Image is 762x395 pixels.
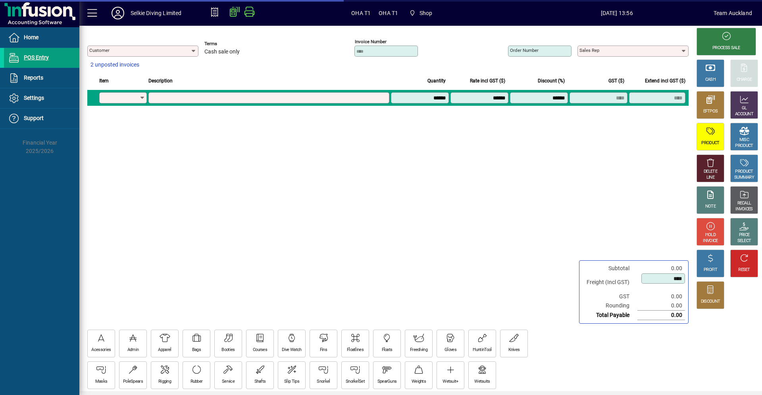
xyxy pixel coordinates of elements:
div: Dive Watch [282,347,301,353]
div: HuntinTool [473,347,491,353]
div: Rubber [190,379,203,385]
span: OHA T1 [351,7,371,19]
span: Support [24,115,44,121]
span: POS Entry [24,54,49,61]
div: Knives [508,347,520,353]
div: Service [222,379,235,385]
div: Masks [95,379,108,385]
div: GL [742,105,747,111]
div: Team Auckland [714,7,752,19]
span: Rate incl GST ($) [470,76,505,85]
div: PROFIT [704,267,717,273]
span: [DATE] 13:56 [520,7,714,19]
span: Extend incl GST ($) [645,76,685,85]
span: Shop [406,6,435,20]
div: ACCOUNT [735,111,753,117]
mat-label: Invoice number [355,39,387,44]
span: Discount (%) [538,76,565,85]
td: 0.00 [637,311,685,320]
div: Slip Tips [284,379,299,385]
mat-label: Customer [89,48,110,53]
div: MISC [739,137,749,143]
span: OHA T1 [379,7,398,19]
div: Floats [382,347,393,353]
div: Wetsuit+ [443,379,458,385]
span: Quantity [427,76,446,85]
div: EFTPOS [703,109,718,114]
a: Support [4,109,79,128]
button: Profile [105,6,131,20]
td: 0.00 [637,292,685,301]
div: CHARGE [737,77,752,83]
span: Reports [24,74,43,81]
span: Description [148,76,173,85]
div: SELECT [737,238,751,244]
div: RESET [738,267,750,273]
span: Item [99,76,109,85]
a: Home [4,28,79,48]
div: Admin [127,347,139,353]
td: 0.00 [637,301,685,311]
div: Selkie Diving Limited [131,7,182,19]
span: Home [24,34,38,40]
span: Cash sale only [204,49,240,55]
div: Apparel [158,347,171,353]
td: Rounding [583,301,637,311]
div: Snorkel [317,379,330,385]
td: Total Payable [583,311,637,320]
a: Reports [4,68,79,88]
div: INVOICE [703,238,718,244]
div: Rigging [158,379,171,385]
div: NOTE [705,204,716,210]
div: PRODUCT [735,169,753,175]
a: Settings [4,88,79,108]
div: Shafts [254,379,266,385]
div: SnorkelSet [346,379,365,385]
span: Terms [204,41,252,46]
div: CASH [705,77,716,83]
div: Freediving [410,347,427,353]
div: PRODUCT [735,143,753,149]
button: 2 unposted invoices [87,58,142,72]
td: Subtotal [583,264,637,273]
div: PROCESS SALE [712,45,740,51]
div: RECALL [737,200,751,206]
div: SpearGuns [377,379,397,385]
td: 0.00 [637,264,685,273]
div: Gloves [444,347,456,353]
div: Booties [221,347,235,353]
mat-label: Sales rep [579,48,599,53]
div: Fins [320,347,327,353]
div: Acessories [91,347,111,353]
mat-label: Order number [510,48,539,53]
div: Courses [253,347,267,353]
div: PRICE [739,232,750,238]
div: Bags [192,347,201,353]
div: DELETE [704,169,717,175]
span: Shop [419,7,433,19]
td: GST [583,292,637,301]
div: HOLD [705,232,716,238]
div: PRODUCT [701,140,719,146]
span: Settings [24,95,44,101]
div: SUMMARY [734,175,754,181]
div: PoleSpears [123,379,143,385]
div: Weights [412,379,426,385]
span: 2 unposted invoices [90,61,139,69]
td: Freight (Incl GST) [583,273,637,292]
div: LINE [706,175,714,181]
div: Wetsuits [474,379,490,385]
span: GST ($) [608,76,624,85]
div: DISCOUNT [701,299,720,305]
div: Floatlines [347,347,364,353]
div: INVOICES [735,206,752,212]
